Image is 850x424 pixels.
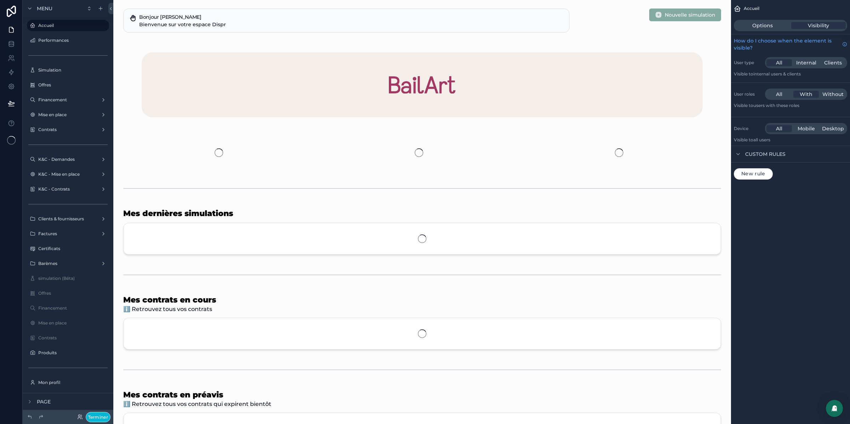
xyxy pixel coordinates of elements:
span: Clients [824,59,842,66]
a: Offres [27,79,109,91]
label: Accueil [38,23,105,28]
a: Certificats [27,243,109,254]
span: Visibility [808,22,829,29]
label: Mise en place [38,320,108,326]
label: Factures [38,231,98,237]
span: Mobile [798,125,815,132]
a: Offres [27,288,109,299]
label: Contrats [38,127,98,132]
p: Visible to [734,71,847,77]
span: With [800,91,812,98]
a: K&C - Mise en place [27,169,109,180]
a: Mon profil [27,377,109,388]
label: Device [734,126,762,131]
a: Financement [27,94,109,106]
a: Barèmes [27,258,109,269]
span: All [776,59,782,66]
label: Certificats [38,246,108,251]
label: Barèmes [38,261,98,266]
span: All [776,91,782,98]
label: K&C - Mise en place [38,171,98,177]
span: Internal [796,59,816,66]
a: Mise en place [27,317,109,329]
span: How do I choose when the element is visible? [734,37,839,51]
a: Performances [27,35,109,46]
a: Contrats [27,124,109,135]
span: Accueil [744,6,759,11]
a: Accueil [27,20,109,31]
label: Contrats [38,335,108,341]
span: Users with these roles [753,103,799,108]
label: simulation (Bêta) [38,276,108,281]
button: Terminer [86,412,110,422]
div: Open Intercom Messenger [826,400,843,417]
label: Offres [38,290,108,296]
label: Offres [38,82,108,88]
label: Mon profil [38,380,108,385]
a: K&C - Contrats [27,183,109,195]
span: New rule [738,171,768,177]
label: User type [734,60,762,66]
a: Factures [27,228,109,239]
label: K&C - Demandes [38,157,98,162]
p: Visible to [734,103,847,108]
a: Mise en place [27,109,109,120]
span: All [776,125,782,132]
span: Options [752,22,773,29]
span: all users [753,137,770,142]
p: Visible to [734,137,847,143]
a: Contrats [27,332,109,344]
a: K&C - Demandes [27,154,109,165]
span: Page [37,398,51,405]
a: Financement [27,303,109,314]
label: Mise en place [38,112,98,118]
span: Custom rules [745,151,786,158]
span: Menu [37,5,52,12]
button: New rule [734,168,773,180]
label: K&C - Contrats [38,186,98,192]
label: Financement [38,305,108,311]
a: Paramètres [27,392,109,403]
label: Produits [38,350,108,356]
label: User roles [734,91,762,97]
span: Desktop [822,125,844,132]
span: Without [822,91,844,98]
a: simulation (Bêta) [27,273,109,284]
label: Simulation [38,67,108,73]
a: Simulation [27,64,109,76]
label: Performances [38,38,108,43]
a: How do I choose when the element is visible? [734,37,847,51]
label: Clients & fournisseurs [38,216,98,222]
label: Financement [38,97,98,103]
a: Produits [27,347,109,358]
a: Clients & fournisseurs [27,213,109,225]
span: Internal users & clients [753,71,801,77]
